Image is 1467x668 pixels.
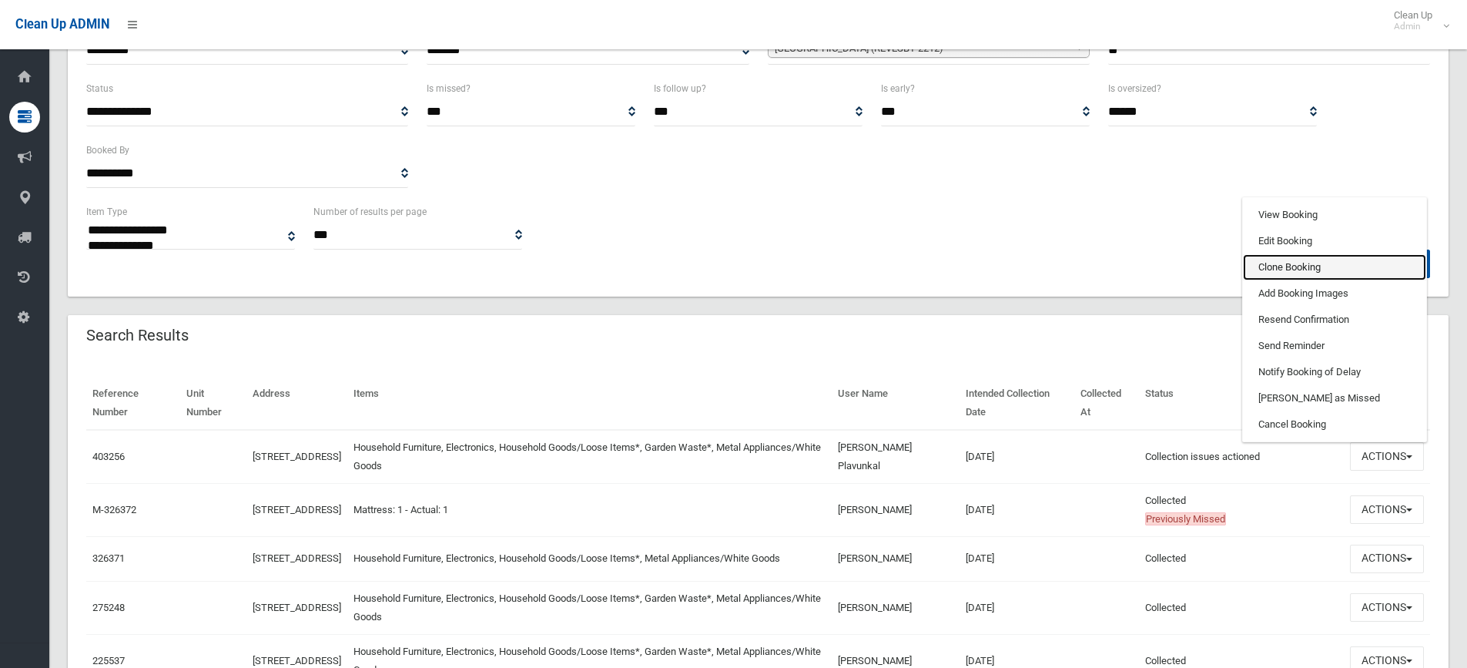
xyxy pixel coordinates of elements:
label: Is missed? [427,80,471,97]
a: Clone Booking [1243,254,1426,280]
td: [DATE] [960,581,1074,634]
a: Send Reminder [1243,333,1426,359]
label: Item Type [86,203,127,220]
a: Notify Booking of Delay [1243,359,1426,385]
td: [DATE] [960,536,1074,581]
a: 403256 [92,451,125,462]
button: Actions [1350,495,1424,524]
td: [PERSON_NAME] [832,483,960,536]
button: Actions [1350,545,1424,573]
td: Collected [1139,536,1344,581]
td: [DATE] [960,430,1074,484]
a: 326371 [92,552,125,564]
th: Intended Collection Date [960,377,1074,430]
a: Cancel Booking [1243,411,1426,438]
button: Actions [1350,442,1424,471]
th: Address [246,377,347,430]
label: Is early? [881,80,915,97]
th: Unit Number [180,377,246,430]
td: [PERSON_NAME] [832,581,960,634]
th: User Name [832,377,960,430]
th: Items [347,377,831,430]
a: [PERSON_NAME] as Missed [1243,385,1426,411]
td: Collection issues actioned [1139,430,1344,484]
label: Number of results per page [313,203,427,220]
span: Clean Up [1386,9,1448,32]
a: Resend Confirmation [1243,307,1426,333]
td: [PERSON_NAME] Plavunkal [832,430,960,484]
label: Is follow up? [654,80,706,97]
a: View Booking [1243,202,1426,228]
a: [STREET_ADDRESS] [253,602,341,613]
header: Search Results [68,321,207,351]
th: Status [1139,377,1344,430]
td: Collected [1139,581,1344,634]
th: Collected At [1074,377,1139,430]
td: Household Furniture, Electronics, Household Goods/Loose Items*, Garden Waste*, Metal Appliances/W... [347,581,831,634]
a: 275248 [92,602,125,613]
span: Clean Up ADMIN [15,17,109,32]
small: Admin [1394,21,1432,32]
a: Edit Booking [1243,228,1426,254]
label: Booked By [86,142,129,159]
td: Household Furniture, Electronics, Household Goods/Loose Items*, Garden Waste*, Metal Appliances/W... [347,430,831,484]
label: Is oversized? [1108,80,1161,97]
a: 225537 [92,655,125,666]
button: Actions [1350,593,1424,622]
td: [PERSON_NAME] [832,536,960,581]
a: Add Booking Images [1243,280,1426,307]
td: [DATE] [960,483,1074,536]
a: [STREET_ADDRESS] [253,552,341,564]
span: Previously Missed [1145,512,1226,525]
a: [STREET_ADDRESS] [253,655,341,666]
td: Mattress: 1 - Actual: 1 [347,483,831,536]
a: [STREET_ADDRESS] [253,451,341,462]
th: Reference Number [86,377,180,430]
label: Status [86,80,113,97]
td: Collected [1139,483,1344,536]
a: M-326372 [92,504,136,515]
a: [STREET_ADDRESS] [253,504,341,515]
td: Household Furniture, Electronics, Household Goods/Loose Items*, Metal Appliances/White Goods [347,536,831,581]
